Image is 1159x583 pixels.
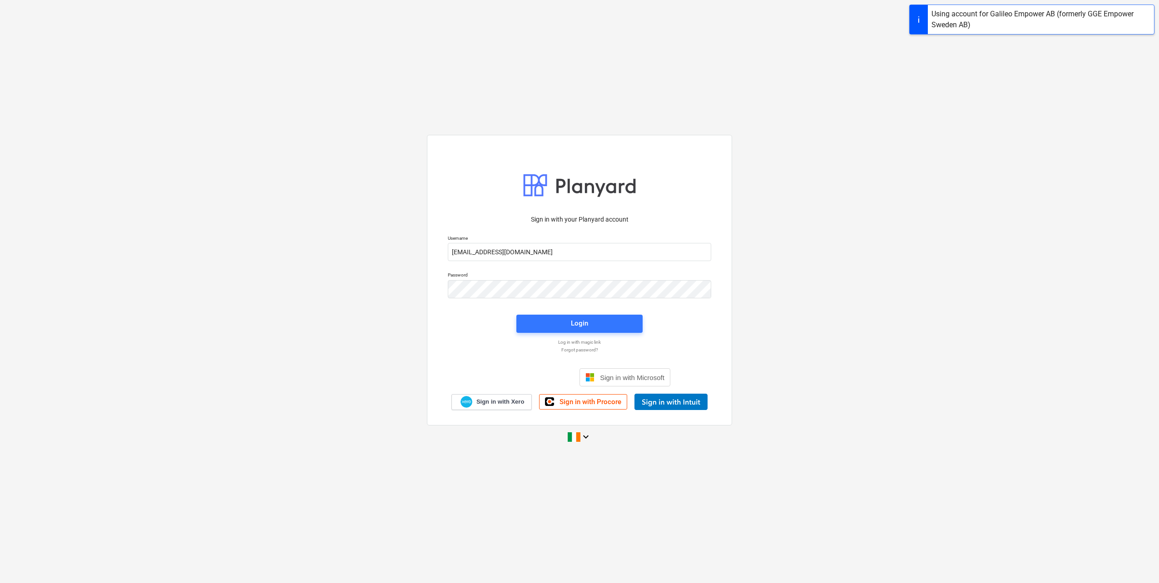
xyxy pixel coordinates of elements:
img: Microsoft logo [585,373,594,382]
p: Sign in with your Planyard account [448,215,711,224]
p: Username [448,235,711,243]
button: Login [516,315,643,333]
span: Sign in with Microsoft [600,374,664,381]
iframe: Sign in with Google Button [484,367,577,387]
img: Xero logo [461,396,472,408]
i: keyboard_arrow_down [580,431,591,442]
p: Password [448,272,711,280]
span: Sign in with Xero [476,398,524,406]
a: Sign in with Xero [451,394,532,410]
input: Username [448,243,711,261]
span: Sign in with Procore [560,398,621,406]
div: Login [571,317,588,329]
a: Sign in with Procore [539,394,627,410]
a: Forgot password? [443,347,716,353]
a: Log in with magic link [443,339,716,345]
div: Using account for Galileo Empower AB (formerly GGE Empower Sweden AB) [931,9,1150,30]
